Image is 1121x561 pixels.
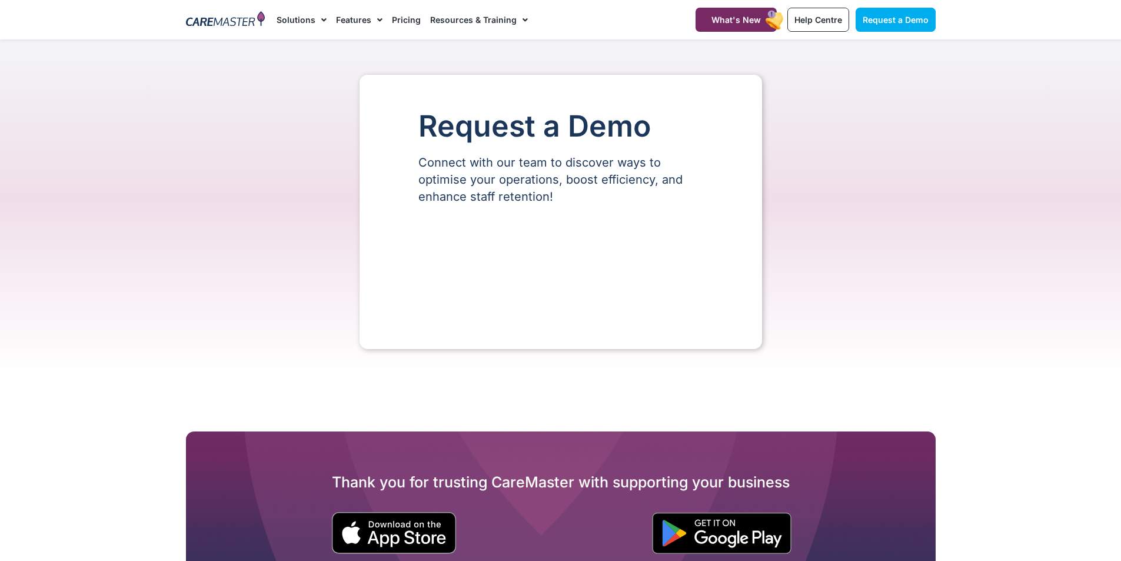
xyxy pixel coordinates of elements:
a: Request a Demo [856,8,936,32]
img: CareMaster Logo [186,11,265,29]
span: Request a Demo [863,15,929,25]
span: Help Centre [794,15,842,25]
iframe: Form 0 [418,225,703,314]
img: small black download on the apple app store button. [331,512,457,554]
h1: Request a Demo [418,110,703,142]
p: Connect with our team to discover ways to optimise your operations, boost efficiency, and enhance... [418,154,703,205]
h2: Thank you for trusting CareMaster with supporting your business [186,473,936,492]
span: What's New [711,15,761,25]
a: What's New [696,8,777,32]
a: Help Centre [787,8,849,32]
img: "Get is on" Black Google play button. [652,513,791,554]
